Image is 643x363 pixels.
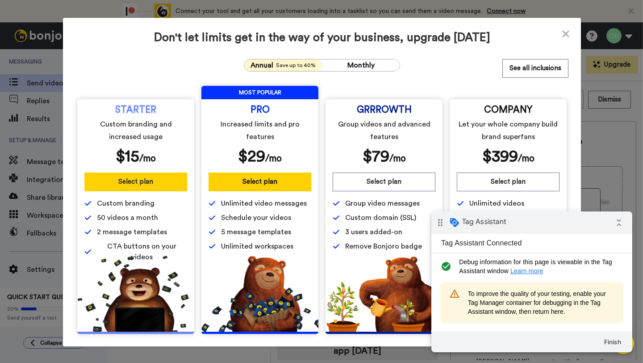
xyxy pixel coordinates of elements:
img: b5b10b7112978f982230d1107d8aada4.png [201,256,318,332]
span: To improve the quality of your testing, enable your Tag Manager container for debugging in the Ta... [37,78,183,105]
span: 3 users added-on [345,227,402,237]
i: check_circle [7,46,22,64]
span: STARTER [115,106,156,114]
button: Select plan [457,173,559,191]
span: Custom domain (SSL) [345,212,416,223]
button: Select plan [333,173,435,191]
span: Group videos and advanced features [334,118,434,143]
i: Collapse debug badge [179,2,196,20]
span: 2 message templates [97,227,167,237]
span: Don't let limits get in the way of your business, upgrade [DATE] [75,30,568,45]
span: Tag Assistant [31,6,75,15]
span: MOST POPULAR [201,86,318,99]
span: /mo [139,154,156,163]
button: Select plan [84,173,187,191]
span: $ 399 [482,148,518,165]
button: AnnualSave up to 40% [244,59,322,71]
span: /mo [265,154,282,163]
span: CTA buttons on your videos [97,241,187,262]
span: $ 79 [363,148,389,165]
span: Increased limits and pro features [210,118,310,143]
span: Group video messages [345,198,420,209]
span: Unlimited workspaces [221,241,293,252]
span: Unlimited videos [469,198,524,209]
span: PRO [251,106,270,114]
span: COMPANY [484,106,532,114]
span: /mo [389,154,406,163]
span: /mo [518,154,534,163]
span: Save up to 40% [276,62,316,69]
span: Let your whole company build brand superfans [459,118,558,143]
button: See all inclusions [502,59,568,78]
span: Annual [251,60,273,71]
span: $ 29 [238,148,265,165]
span: Unlimited video messages [221,198,307,209]
span: 5 message templates [221,227,291,237]
span: GRRROWTH [357,106,412,114]
i: warning_amber [16,73,31,91]
button: Monthly [322,59,400,71]
span: Custom branding [97,198,154,209]
span: Custom branding and increased usage [86,118,186,143]
span: $ 15 [116,148,139,165]
span: Monthly [347,62,375,69]
img: 5112517b2a94bd7fef09f8ca13467cef.png [77,256,194,332]
span: Debug information for this page is viewable in the Tag Assistant window [28,46,186,64]
a: Learn more [79,56,112,63]
img: edd2fd70e3428fe950fd299a7ba1283f.png [326,256,443,332]
span: Schedule your videos [221,212,291,223]
button: Select plan [209,173,311,191]
button: Finish [165,122,197,139]
span: Remove Bonjoro badge [345,241,422,252]
span: 50 videos a month [97,212,158,223]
